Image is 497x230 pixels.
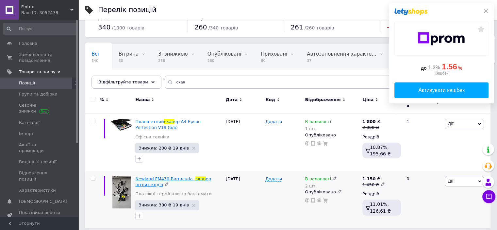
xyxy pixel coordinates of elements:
span: Знижка: 300 ₴ 19 днів [139,203,189,207]
span: 258 [158,58,188,63]
span: Акції та промокоди [19,142,60,154]
span: Дії [448,121,453,126]
span: 260 [207,58,241,63]
div: [DATE] [224,114,264,171]
span: Категорії [19,120,40,126]
img: Планшетний сканер A4 Epson Perfection V19 (б/в) [111,119,132,131]
span: Характеристики [19,187,56,193]
div: Опубліковано [305,189,359,195]
span: / 1000 товарів [112,25,144,30]
span: Ціна [362,97,373,103]
b: 1 800 [362,119,376,124]
span: Дата [226,97,238,103]
span: Сезонні знижки [19,102,60,114]
span: Додати [265,176,282,182]
div: 0 [403,171,443,228]
span: Головна [19,41,37,46]
div: Роздріб [362,191,401,197]
a: Newland FM430 Barracuda -сканер штрих-кодів [135,176,211,187]
span: 261 [291,23,303,31]
img: Newland FM430 Barracuda - сканер штрих-кодов. [112,176,131,208]
span: В наявності [305,119,331,126]
span: / 260 товарів [305,25,334,30]
span: Видалені позиції [19,159,57,165]
span: Приховані [261,51,287,57]
span: Імпорт [19,131,34,137]
div: ₴ [362,176,385,182]
span: Автозаповнення характе... [307,51,376,57]
div: Автозаповнення характеристик [300,44,389,69]
span: Відновлення позицій [19,170,60,182]
span: В наявності [305,176,331,183]
span: 10.87%, 195.66 ₴ [370,145,391,156]
span: 80 [261,58,287,63]
span: 260 [194,23,207,31]
input: Пошук [3,23,77,35]
span: Планшетний [135,119,164,124]
span: Дії [448,179,453,184]
a: Платіжні термінали та банкомати [135,191,212,197]
span: Замовлення та повідомлення [19,52,60,63]
div: Опубліковано [305,132,359,138]
a: Офісна техніка [135,134,169,140]
div: 2 000 ₴ [362,125,380,131]
span: 30 [119,58,139,63]
b: 1 150 [362,176,376,181]
span: скан [195,176,206,181]
span: Товари та послуги [19,69,60,75]
span: Newland FM430 Barracuda - [135,176,195,181]
div: [DATE] [224,171,264,228]
button: Чат з покупцем [482,190,495,203]
span: -1 [387,23,393,31]
span: 11.01%, 126.61 ₴ [370,202,391,213]
span: 340 [91,58,99,63]
span: Зі знижкою [158,51,188,57]
span: 37 [307,58,376,63]
span: Всі [91,51,99,57]
span: Групи та добірки [19,91,58,97]
span: Код [265,97,275,103]
input: Пошук по назві позиції, артикулу і пошуковим запитам [165,76,484,89]
span: Додати [265,119,282,124]
div: 1 [403,114,443,171]
div: 2 шт. [305,184,337,188]
div: Перелік позицій [98,7,157,13]
div: Роздріб [362,134,401,140]
a: Планшетнийсканер A4 Epson Perfection V19 (б/в) [135,119,201,130]
span: Відображення [305,97,340,103]
span: 340 [98,23,110,31]
span: [DEMOGRAPHIC_DATA] [19,199,67,204]
div: 1 шт. [305,126,331,131]
span: Знижка: 200 ₴ 19 днів [139,146,189,150]
span: Fintex [21,4,70,10]
span: скан [164,119,174,124]
span: Не відображаються в ка... [91,76,159,82]
span: / 340 товарів [208,25,238,30]
div: Не відображаються в каталозі ProSale [85,69,172,94]
span: Відфільтруйте товари [98,80,148,84]
span: % [100,97,104,103]
div: 1 450 ₴ [362,182,385,188]
div: Ваш ID: 3052478 [21,10,78,16]
div: ₴ [362,119,380,125]
span: Назва [135,97,150,103]
span: Вітрина [119,51,139,57]
span: Позиції [19,80,35,86]
span: Опубліковані [207,51,241,57]
span: Показники роботи компанії [19,210,60,221]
